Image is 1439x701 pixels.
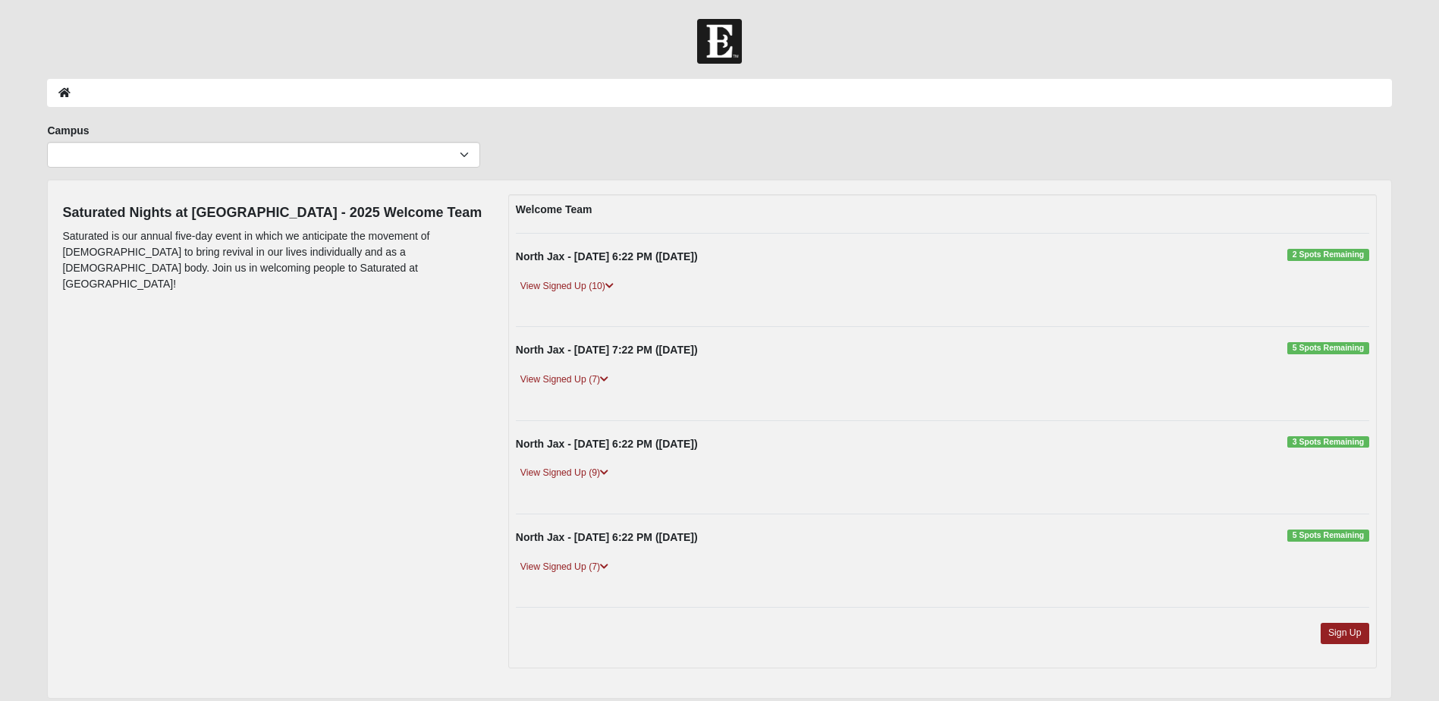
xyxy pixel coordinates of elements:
[516,438,698,450] strong: North Jax - [DATE] 6:22 PM ([DATE])
[1321,623,1369,643] a: Sign Up
[516,531,698,543] strong: North Jax - [DATE] 6:22 PM ([DATE])
[62,205,485,222] h4: Saturated Nights at [GEOGRAPHIC_DATA] - 2025 Welcome Team
[1287,342,1368,354] span: 5 Spots Remaining
[1287,249,1368,261] span: 2 Spots Remaining
[1287,530,1368,542] span: 5 Spots Remaining
[516,559,613,575] a: View Signed Up (7)
[516,250,698,262] strong: North Jax - [DATE] 6:22 PM ([DATE])
[1287,436,1368,448] span: 3 Spots Remaining
[516,465,613,481] a: View Signed Up (9)
[516,372,613,388] a: View Signed Up (7)
[516,278,618,294] a: View Signed Up (10)
[516,344,698,356] strong: North Jax - [DATE] 7:22 PM ([DATE])
[62,228,485,292] p: Saturated is our annual five-day event in which we anticipate the movement of [DEMOGRAPHIC_DATA] ...
[47,123,89,138] label: Campus
[516,203,592,215] strong: Welcome Team
[697,19,742,64] img: Church of Eleven22 Logo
